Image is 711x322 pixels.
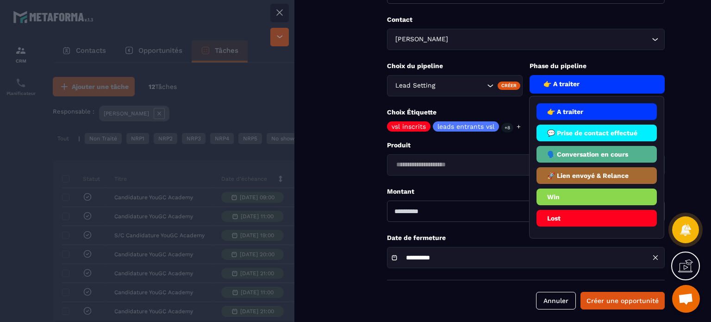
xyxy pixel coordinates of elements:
div: Search for option [387,154,665,176]
p: Date de fermeture [387,234,665,242]
input: Search for option [393,160,649,170]
span: Lead Setting [393,81,437,91]
p: Produit [387,141,665,150]
p: +8 [501,123,513,133]
div: Search for option [387,75,523,96]
div: Ouvrir le chat [672,285,700,313]
div: Créer [498,82,520,90]
button: Créer une opportunité [580,292,665,309]
p: Montant [387,187,665,196]
p: leads entrants vsl [437,123,494,130]
p: Choix du pipeline [387,62,523,70]
input: Search for option [437,81,485,91]
button: Annuler [536,292,576,309]
p: Choix Étiquette [387,108,665,117]
p: vsl inscrits [392,123,426,130]
p: Phase du pipeline [530,62,665,70]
